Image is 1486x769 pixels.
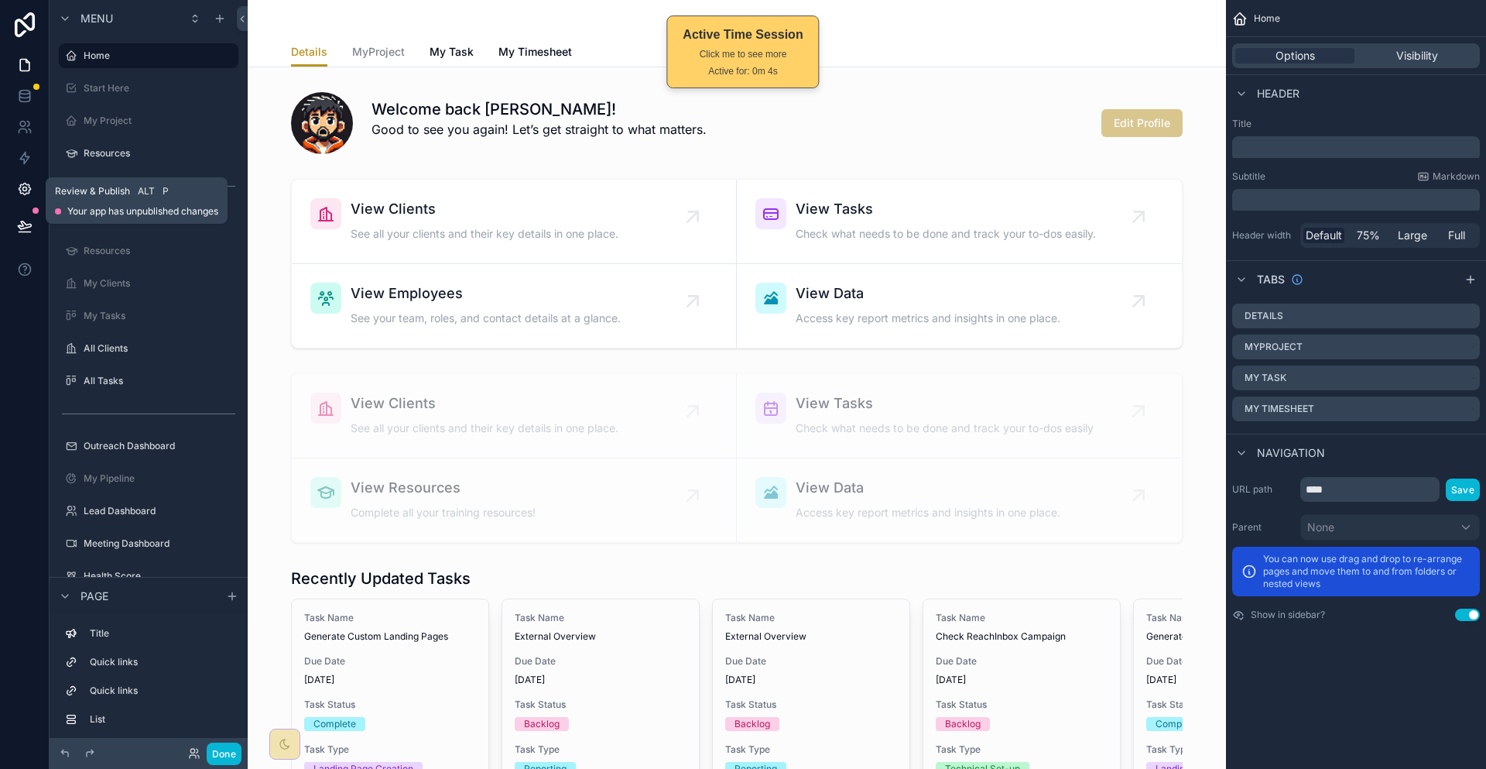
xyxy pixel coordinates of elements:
[59,466,238,491] a: My Pipeline
[430,44,474,60] span: My Task
[498,44,572,60] span: My Timesheet
[59,564,238,589] a: Health Score
[1396,48,1438,64] span: Visibility
[683,47,803,61] div: Click me to see more
[1232,229,1294,242] label: Header width
[90,685,232,697] label: Quick links
[84,342,235,355] label: All Clients
[84,505,235,517] label: Lead Dashboard
[1245,310,1283,322] label: Details
[1232,483,1294,496] label: URL path
[1257,86,1299,101] span: Header
[1448,228,1465,243] span: Full
[84,50,229,62] label: Home
[1232,521,1294,534] label: Parent
[138,185,155,197] span: Alt
[59,76,238,101] a: Start Here
[430,38,474,69] a: My Task
[67,205,218,218] span: Your app has unpublished changes
[1257,445,1325,461] span: Navigation
[1263,553,1471,590] p: You can now use drag and drop to re-arrange pages and move them to and from folders or nested views
[291,44,327,60] span: Details
[84,147,235,160] label: Resources
[59,271,238,296] a: My Clients
[59,43,238,68] a: Home
[84,440,235,452] label: Outreach Dashboard
[59,304,238,328] a: My Tasks
[55,185,130,197] span: Review & Publish
[683,64,803,78] div: Active for: 0m 4s
[1357,228,1380,243] span: 75%
[59,434,238,458] a: Outreach Dashboard
[352,38,405,69] a: MyProject
[84,570,235,582] label: Health Score
[1254,12,1280,25] span: Home
[84,472,235,485] label: My Pipeline
[90,656,232,668] label: Quick links
[80,11,113,26] span: Menu
[1446,479,1480,501] button: Save
[84,82,235,94] label: Start Here
[59,108,238,133] a: My Project
[207,743,241,765] button: Done
[59,141,238,166] a: Resources
[1232,170,1265,183] label: Subtitle
[352,44,405,60] span: MyProject
[1398,228,1427,243] span: Large
[80,589,108,604] span: Page
[1417,170,1480,183] a: Markdown
[683,26,803,44] div: Active Time Session
[90,713,232,726] label: List
[1307,520,1334,535] span: None
[90,627,232,640] label: Title
[1245,403,1314,415] label: My Timesheet
[1232,189,1480,211] div: scrollable content
[498,38,572,69] a: My Timesheet
[1306,228,1342,243] span: Default
[84,310,235,322] label: My Tasks
[84,375,235,387] label: All Tasks
[1232,136,1480,158] div: scrollable content
[1300,514,1480,541] button: None
[59,531,238,556] a: Meeting Dashboard
[59,336,238,361] a: All Clients
[1251,609,1325,621] label: Show in sidebar?
[159,185,172,197] span: P
[1245,341,1303,353] label: MyProject
[1257,272,1285,287] span: Tabs
[84,277,235,290] label: My Clients
[1433,170,1480,183] span: Markdown
[1275,48,1315,64] span: Options
[84,245,235,257] label: Resources
[59,239,238,263] a: Resources
[84,537,235,550] label: Meeting Dashboard
[1245,372,1286,384] label: My Task
[291,38,327,67] a: Details
[1232,118,1480,130] label: Title
[59,499,238,524] a: Lead Dashboard
[59,369,238,393] a: All Tasks
[50,614,248,738] div: scrollable content
[84,115,235,127] label: My Project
